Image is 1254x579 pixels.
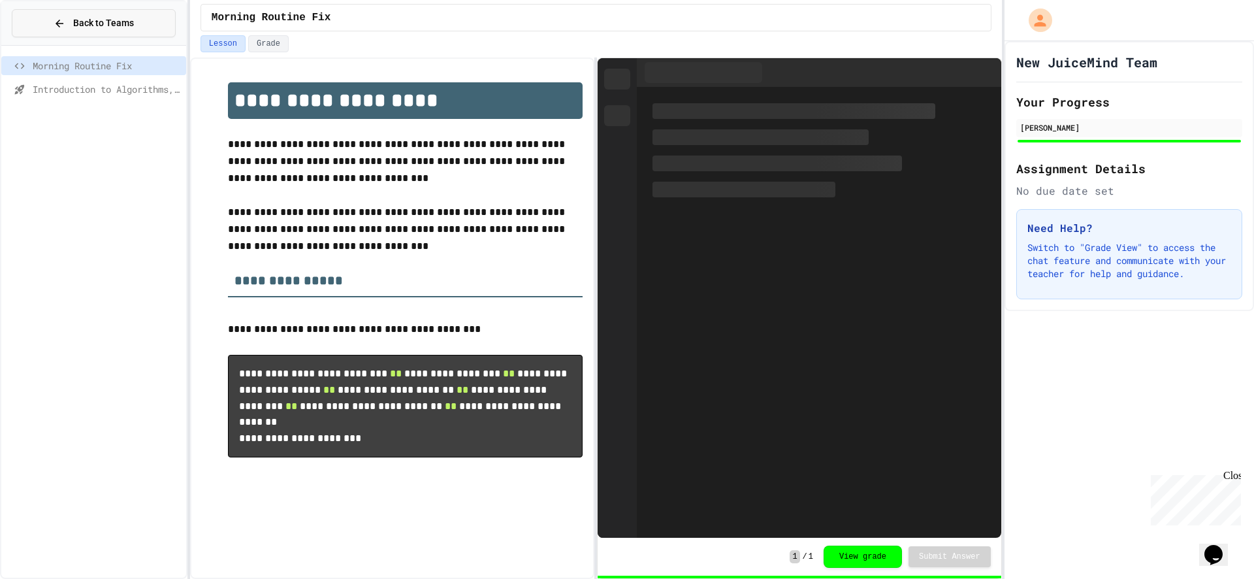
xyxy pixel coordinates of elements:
h2: Assignment Details [1016,159,1242,178]
span: Submit Answer [919,552,980,562]
h3: Need Help? [1027,220,1231,236]
button: Grade [248,35,289,52]
span: 1 [809,552,813,562]
iframe: chat widget [1146,470,1241,525]
div: No due date set [1016,183,1242,199]
span: Back to Teams [73,16,134,30]
span: Morning Routine Fix [212,10,330,25]
div: [PERSON_NAME] [1020,122,1238,133]
button: View grade [824,546,902,568]
iframe: chat widget [1199,527,1241,566]
span: 1 [790,550,799,563]
h1: New JuiceMind Team [1016,53,1157,71]
div: My Account [1015,5,1055,35]
p: Switch to "Grade View" to access the chat feature and communicate with your teacher for help and ... [1027,241,1231,280]
span: / [803,552,807,562]
div: Chat with us now!Close [5,5,90,83]
span: Introduction to Algorithms, Programming, and Compilers [33,82,181,96]
button: Submit Answer [908,546,991,567]
span: Morning Routine Fix [33,59,181,73]
button: Lesson [201,35,246,52]
h2: Your Progress [1016,93,1242,111]
button: Back to Teams [12,9,176,37]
